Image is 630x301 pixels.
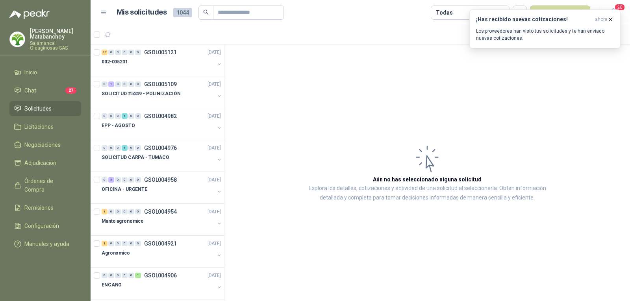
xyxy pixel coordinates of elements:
[203,9,209,15] span: search
[135,81,141,87] div: 0
[135,145,141,151] div: 0
[102,79,222,105] a: 0 1 0 0 0 0 GSOL005109[DATE] SOLICITUD #5249 - POLINIZACIÓN
[128,113,134,119] div: 0
[173,8,192,17] span: 1044
[144,241,177,246] p: GSOL004921
[102,58,128,66] p: 002-005231
[115,177,121,183] div: 0
[9,200,81,215] a: Remisiones
[208,176,221,184] p: [DATE]
[122,209,128,214] div: 0
[122,81,128,87] div: 0
[9,65,81,80] a: Inicio
[9,101,81,116] a: Solicitudes
[122,273,128,278] div: 0
[24,222,59,230] span: Configuración
[135,273,141,278] div: 1
[115,145,121,151] div: 0
[9,137,81,152] a: Negociaciones
[135,50,141,55] div: 0
[115,113,121,119] div: 0
[108,209,114,214] div: 0
[9,119,81,134] a: Licitaciones
[102,143,222,168] a: 0 0 0 1 0 0 GSOL004976[DATE] SOLICITUD CARPA - TUMACO
[128,177,134,183] div: 0
[102,90,180,98] p: SOLICITUD #5249 - POLINIZACIÓN
[102,209,107,214] div: 1
[122,241,128,246] div: 0
[128,209,134,214] div: 0
[102,50,107,55] div: 12
[108,241,114,246] div: 0
[102,175,222,200] a: 0 5 0 0 0 0 GSOL004958[DATE] OFICINA - URGENTE
[208,113,221,120] p: [DATE]
[606,6,621,20] button: 20
[24,68,37,77] span: Inicio
[24,122,54,131] span: Licitaciones
[102,249,130,257] p: Agronomico
[476,16,592,23] h3: ¡Has recibido nuevas cotizaciones!
[144,145,177,151] p: GSOL004976
[208,49,221,56] p: [DATE]
[135,209,141,214] div: 0
[9,218,81,233] a: Configuración
[122,145,128,151] div: 1
[108,273,114,278] div: 0
[122,50,128,55] div: 0
[128,145,134,151] div: 0
[208,208,221,216] p: [DATE]
[144,209,177,214] p: GSOL004954
[108,113,114,119] div: 0
[9,83,81,98] a: Chat27
[102,122,135,129] p: EPP - AGOSTO
[102,111,222,137] a: 0 0 0 1 0 0 GSOL004982[DATE] EPP - AGOSTO
[102,154,169,161] p: SOLICITUD CARPA - TUMACO
[436,8,452,17] div: Todas
[24,177,74,194] span: Órdenes de Compra
[144,50,177,55] p: GSOL005121
[30,41,81,50] p: Salamanca Oleaginosas SAS
[128,50,134,55] div: 0
[24,140,61,149] span: Negociaciones
[373,175,482,184] h3: Aún no has seleccionado niguna solicitud
[108,145,114,151] div: 0
[144,177,177,183] p: GSOL004958
[9,236,81,251] a: Manuales y ayuda
[115,241,121,246] div: 0
[102,218,144,225] p: Manto agronomico
[128,81,134,87] div: 0
[469,9,621,48] button: ¡Has recibido nuevas cotizaciones!ahora Los proveedores han visto tus solicitudes y te han enviad...
[135,113,141,119] div: 0
[102,241,107,246] div: 1
[208,272,221,279] p: [DATE]
[115,81,121,87] div: 0
[10,32,25,47] img: Company Logo
[102,239,222,264] a: 1 0 0 0 0 0 GSOL004921[DATE] Agronomico
[128,273,134,278] div: 0
[614,4,625,11] span: 20
[24,240,69,248] span: Manuales y ayuda
[102,186,147,193] p: OFICINA - URGENTE
[144,273,177,278] p: GSOL004906
[24,203,54,212] span: Remisiones
[102,81,107,87] div: 0
[128,241,134,246] div: 0
[30,28,81,39] p: [PERSON_NAME] Matabanchoy
[102,281,122,289] p: ENCANO
[135,177,141,183] div: 0
[144,113,177,119] p: GSOL004982
[208,144,221,152] p: [DATE]
[122,177,128,183] div: 0
[24,86,36,95] span: Chat
[530,6,590,20] button: Nueva solicitud
[9,9,50,19] img: Logo peakr
[208,81,221,88] p: [DATE]
[102,145,107,151] div: 0
[102,48,222,73] a: 12 0 0 0 0 0 GSOL005121[DATE] 002-005231
[115,50,121,55] div: 0
[108,177,114,183] div: 5
[24,159,56,167] span: Adjudicación
[24,104,52,113] span: Solicitudes
[595,16,608,23] span: ahora
[65,87,76,94] span: 27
